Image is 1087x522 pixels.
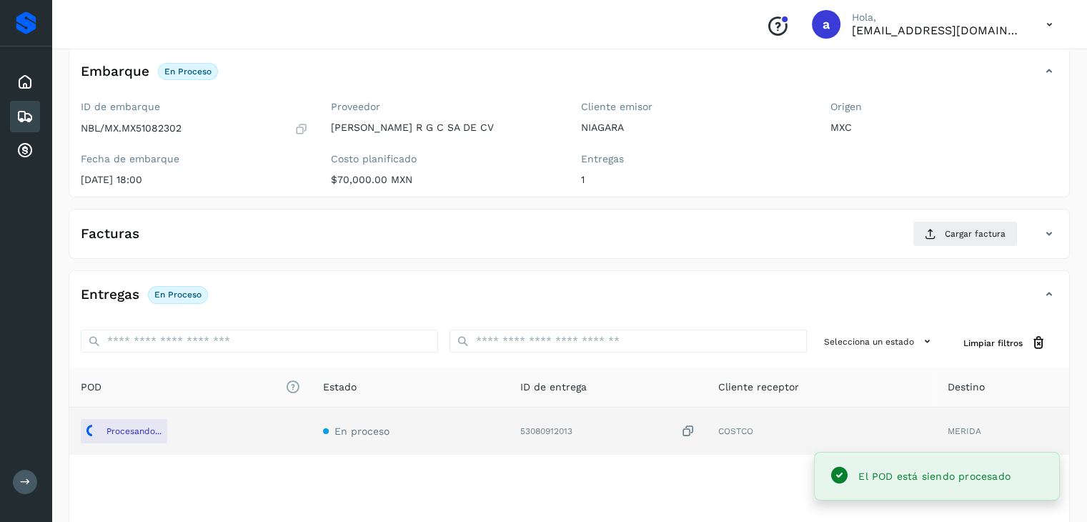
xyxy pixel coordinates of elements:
[852,24,1023,37] p: angelarodriguez@fletesrgc.com
[81,380,300,395] span: POD
[81,64,149,80] h4: Embarque
[963,337,1023,350] span: Limpiar filtros
[81,101,308,113] label: ID de embarque
[830,122,1058,134] p: MXC
[858,471,1011,482] span: El POD está siendo procesado
[581,153,808,165] label: Entregas
[718,380,799,395] span: Cliente receptor
[936,408,1069,455] td: MERIDA
[10,67,40,98] div: Inicio
[952,330,1058,356] button: Limpiar filtros
[581,122,808,134] p: NIAGARA
[106,426,162,436] p: Procesando...
[913,221,1018,247] button: Cargar factura
[69,221,1069,258] div: FacturasCargar factura
[830,101,1058,113] label: Origen
[520,380,587,395] span: ID de entrega
[945,227,1006,240] span: Cargar factura
[81,226,139,242] h4: Facturas
[81,153,308,165] label: Fecha de embarque
[331,174,558,186] p: $70,000.00 MXN
[334,425,389,437] span: En proceso
[69,59,1069,95] div: EmbarqueEn proceso
[581,101,808,113] label: Cliente emisor
[520,424,695,439] div: 53080912013
[818,330,940,353] button: Selecciona un estado
[948,380,985,395] span: Destino
[331,153,558,165] label: Costo planificado
[581,174,808,186] p: 1
[707,408,936,455] td: COSTCO
[852,11,1023,24] p: Hola,
[10,101,40,132] div: Embarques
[164,67,212,77] p: En proceso
[81,122,182,134] p: NBL/MX.MX51082302
[154,290,202,300] p: En proceso
[81,174,308,186] p: [DATE] 18:00
[81,287,139,303] h4: Entregas
[331,122,558,134] p: [PERSON_NAME] R G C SA DE CV
[331,101,558,113] label: Proveedor
[323,380,357,395] span: Estado
[69,282,1069,318] div: EntregasEn proceso
[81,419,167,443] button: Procesando...
[10,135,40,167] div: Cuentas por cobrar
